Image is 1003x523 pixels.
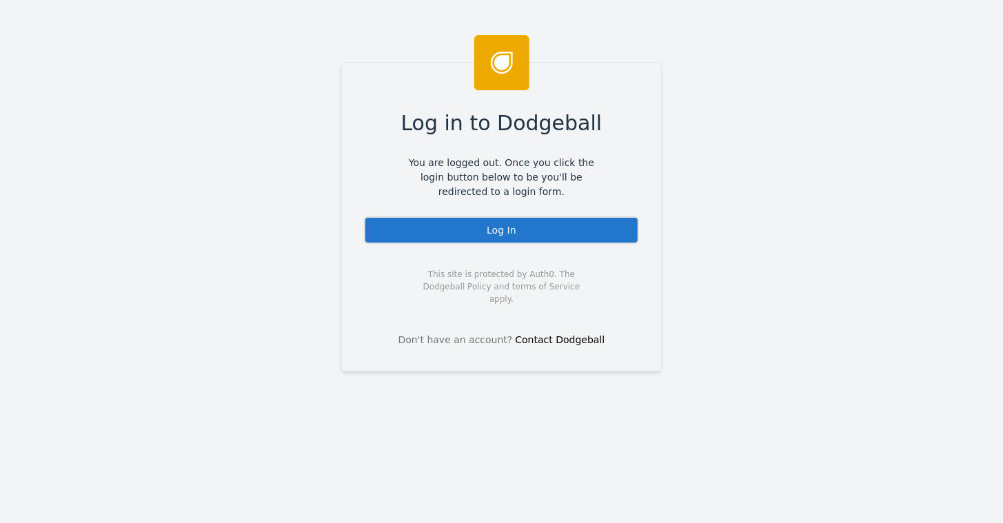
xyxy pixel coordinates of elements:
span: Don't have an account? [398,333,513,347]
span: Log in to Dodgeball [401,107,602,139]
div: Log In [364,216,639,244]
span: You are logged out. Once you click the login button below to be you'll be redirected to a login f... [398,156,605,199]
a: Contact Dodgeball [516,334,605,345]
span: This site is protected by Auth0. The Dodgeball Policy and terms of Service apply. [411,268,592,305]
